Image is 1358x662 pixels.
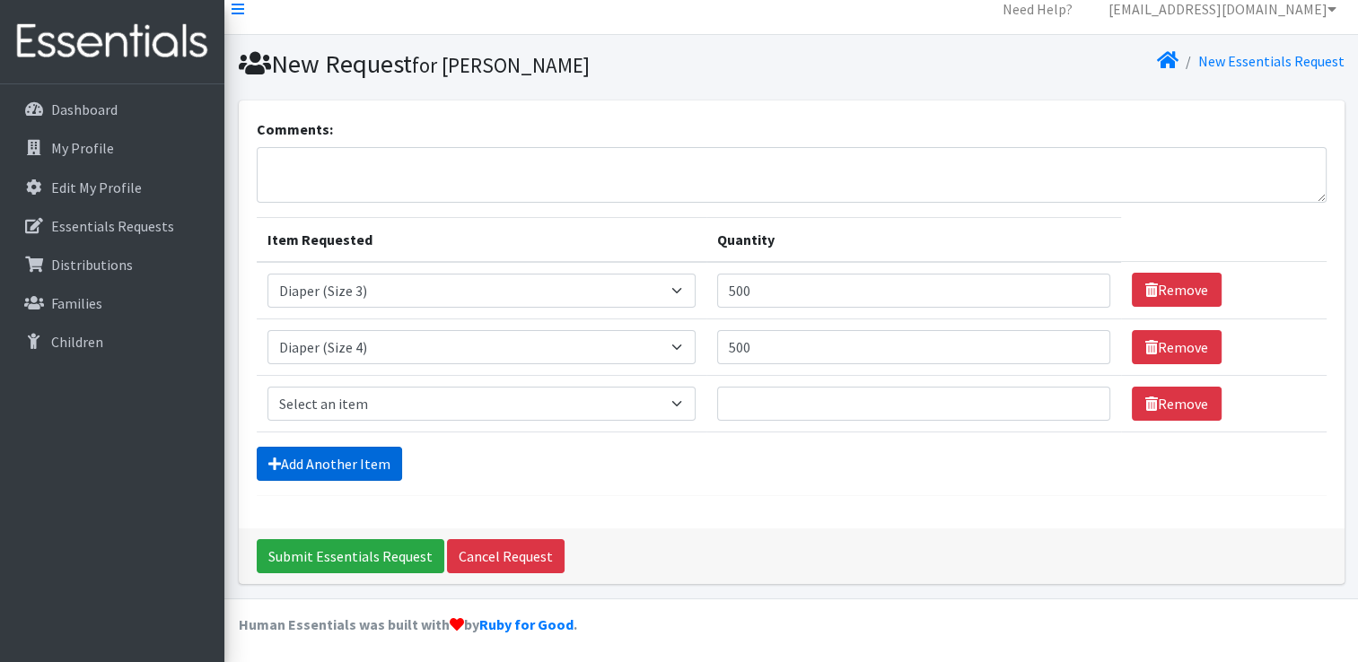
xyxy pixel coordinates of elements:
[239,48,785,80] h1: New Request
[7,247,217,283] a: Distributions
[51,294,102,312] p: Families
[51,256,133,274] p: Distributions
[51,100,118,118] p: Dashboard
[1132,387,1222,421] a: Remove
[257,217,706,262] th: Item Requested
[412,52,590,78] small: for [PERSON_NAME]
[7,285,217,321] a: Families
[257,118,333,140] label: Comments:
[7,12,217,72] img: HumanEssentials
[51,333,103,351] p: Children
[51,217,174,235] p: Essentials Requests
[7,130,217,166] a: My Profile
[51,139,114,157] p: My Profile
[7,91,217,127] a: Dashboard
[479,615,574,633] a: Ruby for Good
[257,447,402,481] a: Add Another Item
[447,539,565,573] a: Cancel Request
[1132,273,1222,307] a: Remove
[7,170,217,205] a: Edit My Profile
[706,217,1121,262] th: Quantity
[1132,330,1222,364] a: Remove
[51,179,142,196] p: Edit My Profile
[257,539,444,573] input: Submit Essentials Request
[7,324,217,360] a: Children
[239,615,577,633] strong: Human Essentials was built with by .
[7,208,217,244] a: Essentials Requests
[1198,52,1345,70] a: New Essentials Request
